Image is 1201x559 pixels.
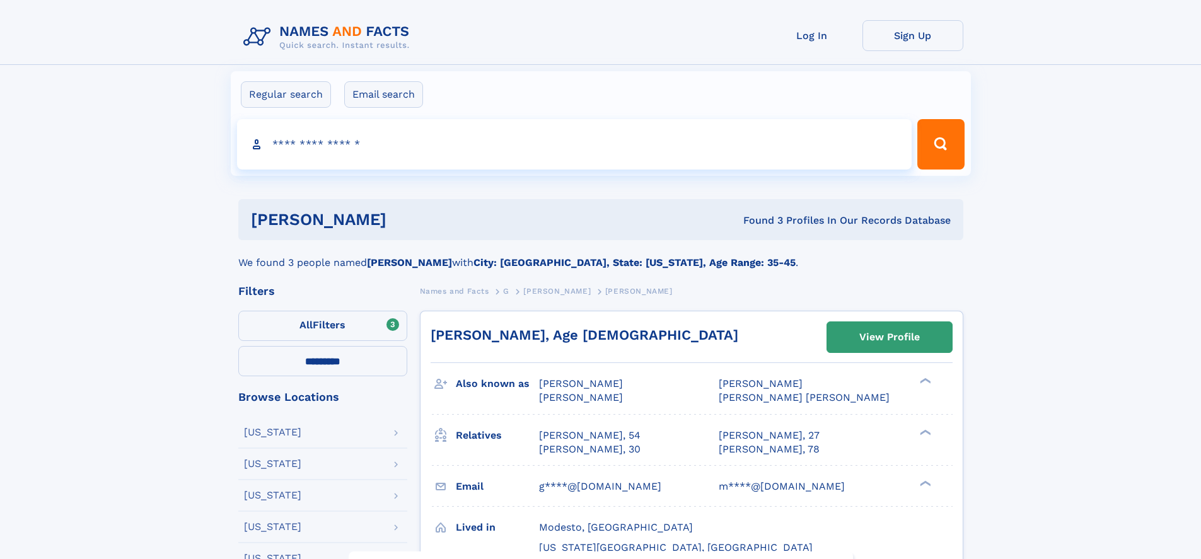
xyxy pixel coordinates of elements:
[244,490,301,500] div: [US_STATE]
[238,391,407,403] div: Browse Locations
[431,327,738,343] a: [PERSON_NAME], Age [DEMOGRAPHIC_DATA]
[238,20,420,54] img: Logo Names and Facts
[503,283,509,299] a: G
[539,521,693,533] span: Modesto, [GEOGRAPHIC_DATA]
[238,240,963,270] div: We found 3 people named with .
[503,287,509,296] span: G
[456,373,539,395] h3: Also known as
[719,442,820,456] a: [PERSON_NAME], 78
[456,517,539,538] h3: Lived in
[244,459,301,469] div: [US_STATE]
[539,377,623,389] span: [PERSON_NAME]
[539,391,623,403] span: [PERSON_NAME]
[367,256,452,268] b: [PERSON_NAME]
[917,428,932,436] div: ❯
[456,425,539,446] h3: Relatives
[344,81,423,108] label: Email search
[241,81,331,108] label: Regular search
[719,391,890,403] span: [PERSON_NAME] [PERSON_NAME]
[539,541,813,553] span: [US_STATE][GEOGRAPHIC_DATA], [GEOGRAPHIC_DATA]
[456,476,539,497] h3: Email
[523,283,591,299] a: [PERSON_NAME]
[238,311,407,341] label: Filters
[862,20,963,51] a: Sign Up
[762,20,862,51] a: Log In
[719,429,820,442] a: [PERSON_NAME], 27
[719,377,803,389] span: [PERSON_NAME]
[539,442,641,456] a: [PERSON_NAME], 30
[473,256,796,268] b: City: [GEOGRAPHIC_DATA], State: [US_STATE], Age Range: 35-45
[917,479,932,487] div: ❯
[605,287,673,296] span: [PERSON_NAME]
[299,319,313,331] span: All
[859,323,920,352] div: View Profile
[827,322,952,352] a: View Profile
[917,119,964,170] button: Search Button
[244,427,301,437] div: [US_STATE]
[251,212,565,228] h1: [PERSON_NAME]
[237,119,912,170] input: search input
[523,287,591,296] span: [PERSON_NAME]
[238,285,407,297] div: Filters
[420,283,489,299] a: Names and Facts
[539,429,641,442] a: [PERSON_NAME], 54
[244,522,301,532] div: [US_STATE]
[565,214,951,228] div: Found 3 Profiles In Our Records Database
[917,377,932,385] div: ❯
